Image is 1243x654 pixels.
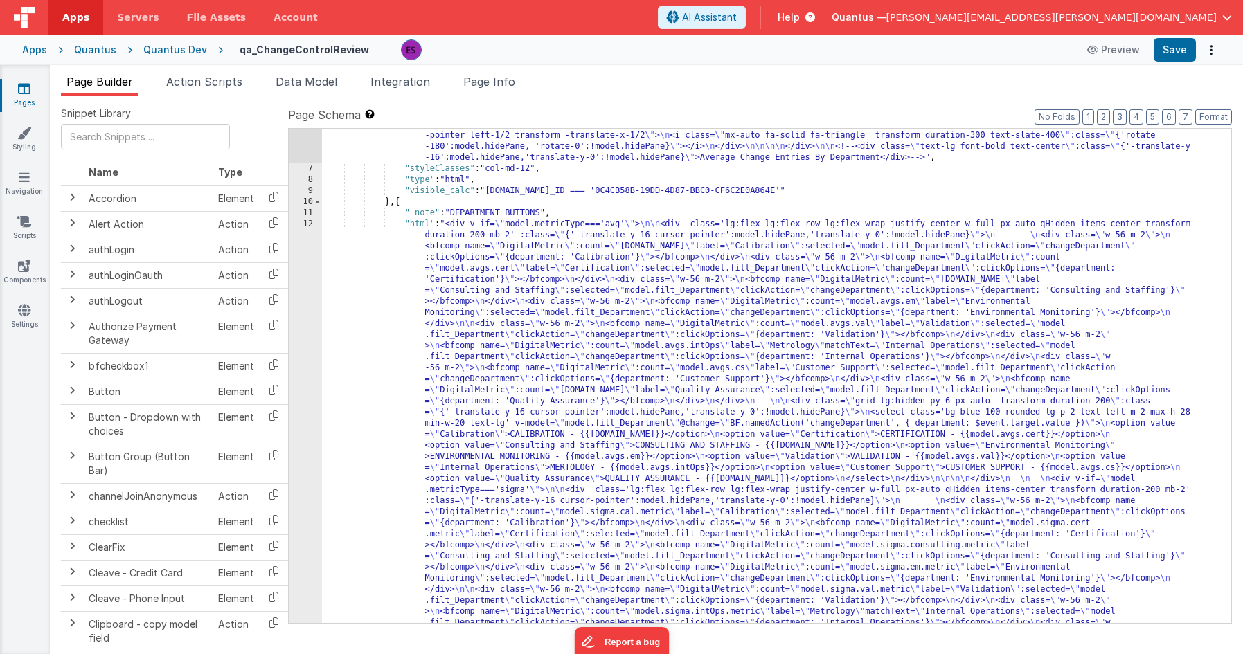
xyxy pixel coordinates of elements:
button: Format [1195,109,1232,125]
td: Element [213,404,260,444]
td: Element [213,534,260,560]
td: Clipboard - copy model field [83,611,213,651]
td: channelJoinAnonymous [83,483,213,509]
span: [PERSON_NAME][EMAIL_ADDRESS][PERSON_NAME][DOMAIN_NAME] [886,10,1217,24]
td: authLogin [83,237,213,262]
div: 8 [289,174,322,185]
span: Servers [117,10,159,24]
span: Apps [62,10,89,24]
td: Action [213,262,260,288]
button: 1 [1082,109,1094,125]
span: Quantus — [832,10,886,24]
span: Integration [370,75,430,89]
td: Action [213,611,260,651]
button: 3 [1113,109,1127,125]
span: File Assets [187,10,247,24]
td: authLogout [83,288,213,314]
img: 2445f8d87038429357ee99e9bdfcd63a [402,40,421,60]
td: Element [213,509,260,534]
td: Alert Action [83,211,213,237]
span: Data Model [276,75,337,89]
td: Action [213,211,260,237]
button: No Folds [1035,109,1080,125]
input: Search Snippets ... [61,124,230,149]
span: Page Schema [288,107,361,123]
td: Action [213,483,260,509]
div: 7 [289,163,322,174]
h4: qa_ChangeControlReview [240,44,369,55]
span: AI Assistant [682,10,737,24]
td: Element [213,585,260,611]
div: Quantus Dev [143,43,207,57]
span: Type [218,166,242,178]
td: Button - Dropdown with choices [83,404,213,444]
span: Page Builder [66,75,133,89]
span: Snippet Library [61,107,131,120]
span: Action Scripts [166,75,242,89]
td: Element [213,560,260,585]
td: Action [213,237,260,262]
button: 7 [1179,109,1192,125]
div: Apps [22,43,47,57]
div: 11 [289,208,322,219]
td: Action [213,288,260,314]
td: Element [213,379,260,404]
button: 6 [1162,109,1176,125]
td: ClearFix [83,534,213,560]
button: 4 [1129,109,1143,125]
span: Name [89,166,118,178]
div: Quantus [74,43,116,57]
span: Page Info [463,75,515,89]
button: 2 [1097,109,1110,125]
td: Cleave - Credit Card [83,560,213,585]
td: Element [213,314,260,353]
button: Save [1154,38,1196,62]
button: Quantus — [PERSON_NAME][EMAIL_ADDRESS][PERSON_NAME][DOMAIN_NAME] [832,10,1232,24]
td: authLoginOauth [83,262,213,288]
td: Button [83,379,213,404]
td: checklist [83,509,213,534]
td: Cleave - Phone Input [83,585,213,611]
td: Element [213,444,260,483]
td: Button Group (Button Bar) [83,444,213,483]
span: Help [778,10,800,24]
button: 5 [1146,109,1159,125]
div: 10 [289,197,322,208]
td: bfcheckbox1 [83,353,213,379]
div: 9 [289,185,322,197]
td: Accordion [83,185,213,212]
button: Options [1201,40,1221,60]
td: Element [213,353,260,379]
td: Authorize Payment Gateway [83,314,213,353]
button: AI Assistant [658,6,746,29]
button: Preview [1079,39,1148,61]
td: Element [213,185,260,212]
